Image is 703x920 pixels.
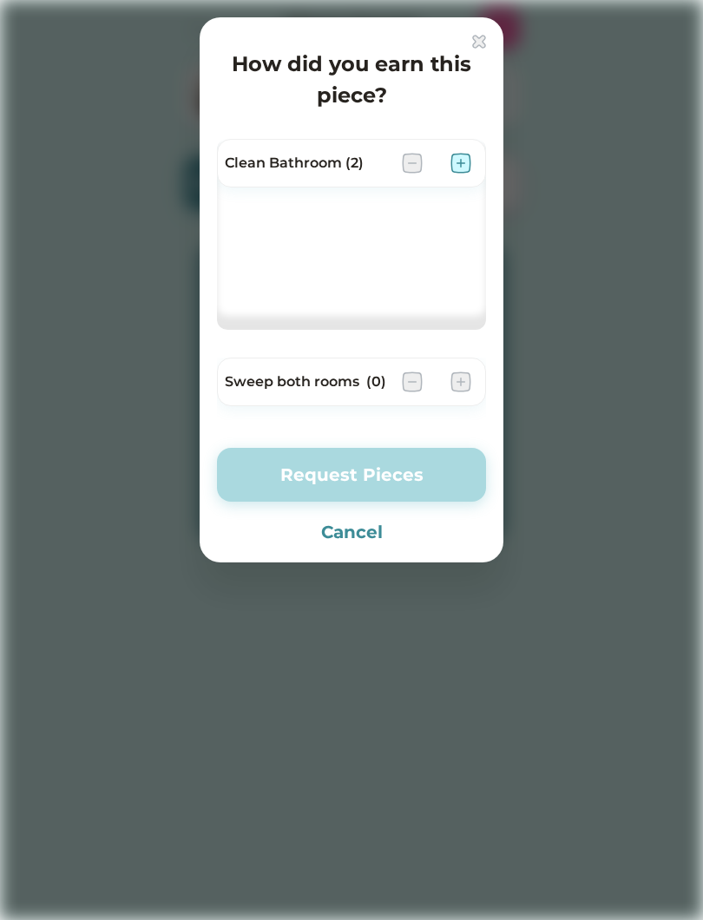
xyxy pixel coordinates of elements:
img: interface-remove-square--subtract-grey-buttons-remove-add-button-square-delete.svg [402,371,423,392]
button: Cancel [217,519,486,545]
img: interface-remove-square--subtract-grey-buttons-remove-add-button-square-delete.svg [402,153,423,174]
img: interface-delete-2--remove-bold-add-button-buttons-delete.svg [472,35,486,49]
button: Request Pieces [217,448,486,502]
img: interface-add-square--square-remove-cross-buttons-add-plus-button.svg [450,371,471,392]
div: Clean Bathroom (2) [225,153,388,174]
img: interface-add-square--square-remove-cross-buttons-add-plus-button.svg [450,153,471,174]
div: Sweep both rooms (0) [225,371,388,392]
h4: How did you earn this piece? [217,49,486,111]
